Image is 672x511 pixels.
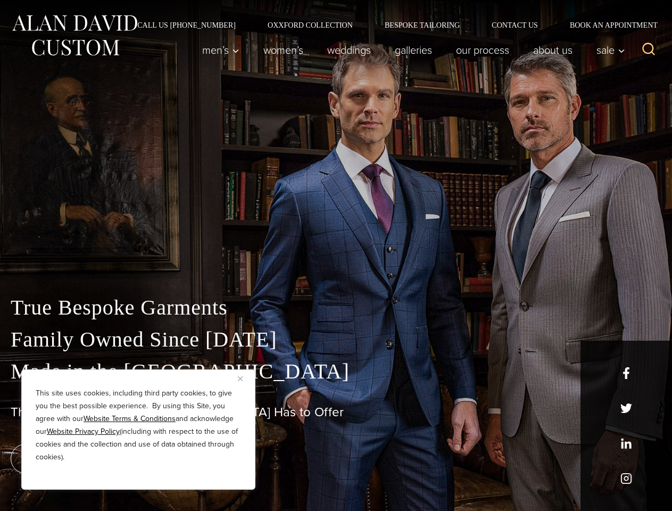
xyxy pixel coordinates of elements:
a: Contact Us [476,21,554,29]
nav: Primary Navigation [190,39,631,61]
a: Bespoke Tailoring [369,21,476,29]
a: Website Privacy Policy [47,426,120,437]
h1: The Best Custom Suits [GEOGRAPHIC_DATA] Has to Offer [11,405,661,420]
img: Alan David Custom [11,12,138,59]
a: Website Terms & Conditions [84,413,176,424]
span: Sale [596,45,625,55]
img: Close [238,376,243,381]
a: Oxxford Collection [252,21,369,29]
a: Galleries [383,39,444,61]
a: Call Us [PHONE_NUMBER] [121,21,252,29]
a: Women’s [252,39,316,61]
a: book an appointment [11,444,160,474]
span: Men’s [202,45,239,55]
a: About Us [521,39,585,61]
a: weddings [316,39,383,61]
p: True Bespoke Garments Family Owned Since [DATE] Made in the [GEOGRAPHIC_DATA] [11,292,661,388]
a: Our Process [444,39,521,61]
nav: Secondary Navigation [121,21,661,29]
p: This site uses cookies, including third party cookies, to give you the best possible experience. ... [36,387,241,464]
button: Close [238,372,251,385]
a: Book an Appointment [554,21,661,29]
button: View Search Form [636,37,661,63]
